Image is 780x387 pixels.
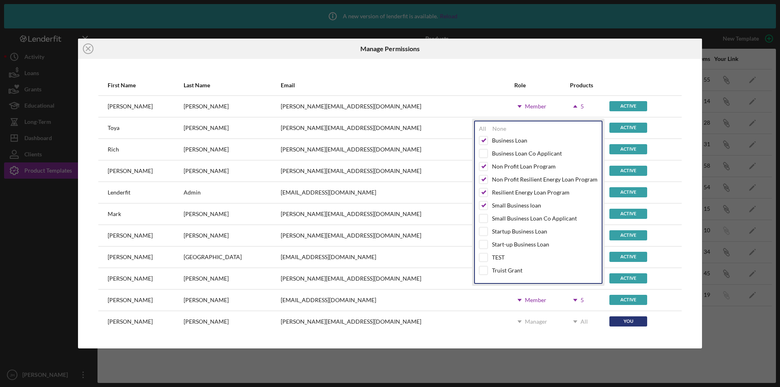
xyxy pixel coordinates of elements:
[609,123,647,133] div: Active
[184,103,229,110] div: [PERSON_NAME]
[609,252,647,262] div: Active
[108,297,153,303] div: [PERSON_NAME]
[108,146,119,153] div: Rich
[281,125,421,131] div: [PERSON_NAME][EMAIL_ADDRESS][DOMAIN_NAME]
[492,163,556,170] div: Non Profit Loan Program
[492,137,527,144] div: Business Loan
[492,228,547,235] div: Startup Business Loan
[108,211,121,217] div: Mark
[281,275,421,282] div: [PERSON_NAME][EMAIL_ADDRESS][DOMAIN_NAME]
[492,267,522,274] div: Truist Grant
[108,232,153,239] div: [PERSON_NAME]
[492,254,505,261] div: TEST
[184,146,229,153] div: [PERSON_NAME]
[281,146,421,153] div: [PERSON_NAME][EMAIL_ADDRESS][DOMAIN_NAME]
[281,189,376,196] div: [EMAIL_ADDRESS][DOMAIN_NAME]
[514,82,569,89] div: Role
[609,209,647,219] div: Active
[281,211,421,217] div: [PERSON_NAME][EMAIL_ADDRESS][DOMAIN_NAME]
[492,189,570,196] div: Resilient Energy Loan Program
[281,297,376,303] div: [EMAIL_ADDRESS][DOMAIN_NAME]
[184,297,229,303] div: [PERSON_NAME]
[570,82,609,89] div: Products
[281,254,376,260] div: [EMAIL_ADDRESS][DOMAIN_NAME]
[479,125,486,132] div: All
[184,318,229,325] div: [PERSON_NAME]
[492,215,577,222] div: Small Business Loan Co Applicant
[492,176,598,183] div: Non Profit Resilient Energy Loan Program
[184,125,229,131] div: [PERSON_NAME]
[108,318,153,325] div: [PERSON_NAME]
[184,168,229,174] div: [PERSON_NAME]
[184,254,242,260] div: [GEOGRAPHIC_DATA]
[108,125,119,131] div: Toya
[108,168,153,174] div: [PERSON_NAME]
[184,211,229,217] div: [PERSON_NAME]
[492,202,541,209] div: Small Business loan
[609,144,647,154] div: Active
[184,232,229,239] div: [PERSON_NAME]
[609,166,647,176] div: Active
[360,45,420,52] h6: Manage Permissions
[609,101,647,111] div: Active
[525,297,546,303] div: Member
[108,189,130,196] div: Lenderfit
[281,318,421,325] div: [PERSON_NAME][EMAIL_ADDRESS][DOMAIN_NAME]
[281,82,513,89] div: Email
[108,254,153,260] div: [PERSON_NAME]
[752,351,772,371] iframe: Intercom live chat
[609,230,647,240] div: Active
[184,189,201,196] div: Admin
[609,273,647,283] div: Active
[184,82,280,89] div: Last Name
[492,150,562,157] div: Business Loan Co Applicant
[108,275,153,282] div: [PERSON_NAME]
[281,232,421,239] div: [PERSON_NAME][EMAIL_ADDRESS][DOMAIN_NAME]
[108,103,153,110] div: [PERSON_NAME]
[609,295,647,305] div: Active
[609,187,647,197] div: Active
[108,82,183,89] div: First Name
[525,318,547,325] div: Manager
[492,125,506,132] div: None
[184,275,229,282] div: [PERSON_NAME]
[281,103,421,110] div: [PERSON_NAME][EMAIL_ADDRESS][DOMAIN_NAME]
[609,316,647,326] div: You
[492,241,549,248] div: Start-up Business Loan
[525,103,546,110] div: Member
[281,168,421,174] div: [PERSON_NAME][EMAIL_ADDRESS][DOMAIN_NAME]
